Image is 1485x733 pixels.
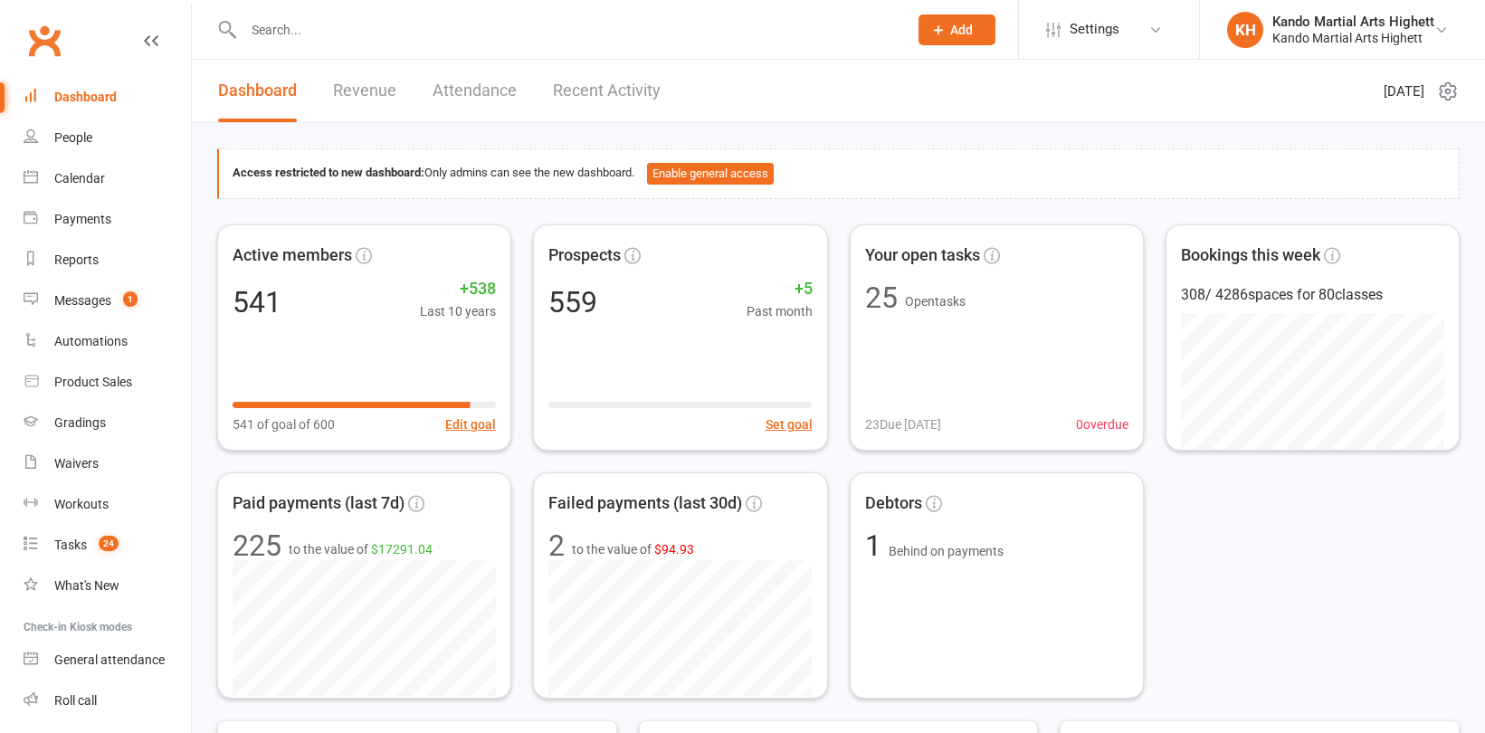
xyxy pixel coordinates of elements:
[54,212,111,226] div: Payments
[445,414,496,434] button: Edit goal
[24,77,191,118] a: Dashboard
[54,252,99,267] div: Reports
[420,301,496,321] span: Last 10 years
[24,403,191,443] a: Gradings
[24,321,191,362] a: Automations
[24,443,191,484] a: Waivers
[420,276,496,302] span: +538
[654,542,694,557] span: $94.93
[233,414,335,434] span: 541 of goal of 600
[54,130,92,145] div: People
[123,291,138,307] span: 1
[889,544,1004,558] span: Behind on payments
[647,163,774,185] button: Enable general access
[54,497,109,511] div: Workouts
[1181,283,1444,307] div: 308 / 4286 spaces for 80 classes
[22,18,67,63] a: Clubworx
[1272,30,1434,46] div: Kando Martial Arts Highett
[747,301,813,321] span: Past month
[233,288,281,317] div: 541
[233,531,281,560] div: 225
[548,490,742,517] span: Failed payments (last 30d)
[24,362,191,403] a: Product Sales
[54,652,165,667] div: General attendance
[24,158,191,199] a: Calendar
[553,60,661,122] a: Recent Activity
[24,681,191,721] a: Roll call
[233,163,1445,185] div: Only admins can see the new dashboard.
[1384,81,1424,102] span: [DATE]
[233,243,352,269] span: Active members
[233,166,424,179] strong: Access restricted to new dashboard:
[24,281,191,321] a: Messages 1
[24,640,191,681] a: General attendance kiosk mode
[919,14,995,45] button: Add
[24,118,191,158] a: People
[1181,243,1320,269] span: Bookings this week
[865,414,941,434] span: 23 Due [DATE]
[1076,414,1128,434] span: 0 overdue
[865,490,922,517] span: Debtors
[572,539,694,559] span: to the value of
[766,414,813,434] button: Set goal
[24,525,191,566] a: Tasks 24
[54,334,128,348] div: Automations
[233,490,405,517] span: Paid payments (last 7d)
[289,539,433,559] span: to the value of
[548,288,597,317] div: 559
[24,484,191,525] a: Workouts
[54,693,97,708] div: Roll call
[54,456,99,471] div: Waivers
[218,60,297,122] a: Dashboard
[548,243,621,269] span: Prospects
[24,199,191,240] a: Payments
[54,293,111,308] div: Messages
[333,60,396,122] a: Revenue
[865,283,898,312] div: 25
[1070,9,1119,50] span: Settings
[1227,12,1263,48] div: KH
[905,294,966,309] span: Open tasks
[747,276,813,302] span: +5
[865,243,980,269] span: Your open tasks
[950,23,973,37] span: Add
[865,528,889,563] span: 1
[54,375,132,389] div: Product Sales
[54,538,87,552] div: Tasks
[54,578,119,593] div: What's New
[54,90,117,104] div: Dashboard
[24,566,191,606] a: What's New
[54,171,105,186] div: Calendar
[238,17,895,43] input: Search...
[371,542,433,557] span: $17291.04
[99,536,119,551] span: 24
[1272,14,1434,30] div: Kando Martial Arts Highett
[433,60,517,122] a: Attendance
[24,240,191,281] a: Reports
[54,415,106,430] div: Gradings
[548,531,565,560] div: 2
